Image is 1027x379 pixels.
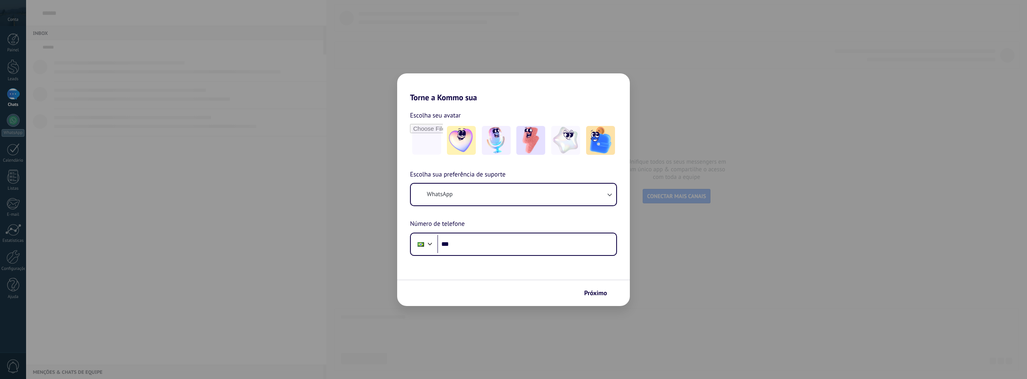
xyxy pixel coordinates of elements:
button: WhatsApp [411,184,616,205]
span: Número de telefone [410,219,465,229]
button: Próximo [580,286,618,300]
img: -4.jpeg [551,126,580,155]
img: -2.jpeg [482,126,511,155]
span: Escolha seu avatar [410,110,461,121]
img: -5.jpeg [586,126,615,155]
span: Escolha sua preferência de suporte [410,170,505,180]
h2: Torne a Kommo sua [397,73,630,102]
span: Próximo [584,290,607,296]
div: Brazil: + 55 [413,236,428,253]
span: WhatsApp [427,191,453,199]
img: -1.jpeg [447,126,476,155]
img: -3.jpeg [516,126,545,155]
